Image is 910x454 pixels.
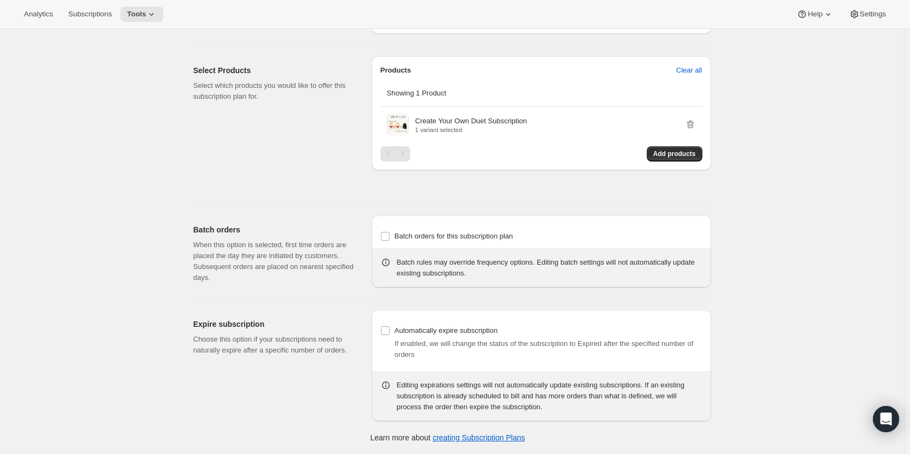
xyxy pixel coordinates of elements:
h2: Expire subscription [193,319,354,330]
h2: Select Products [193,65,354,76]
div: Open Intercom Messenger [873,406,899,432]
p: Create Your Own Duet Subscription [415,116,527,127]
span: Clear all [676,65,702,76]
button: Subscriptions [62,7,118,22]
button: Analytics [17,7,59,22]
span: If enabled, we will change the status of the subscription to Expired after the specified number o... [395,339,693,359]
p: Choose this option if your subscriptions need to naturally expire after a specific number of orders. [193,334,354,356]
span: Automatically expire subscription [395,326,498,334]
button: Settings [842,7,893,22]
div: Editing expirations settings will not automatically update existing subscriptions. If an existing... [397,380,702,413]
span: Showing 1 Product [387,89,446,97]
span: Help [808,10,822,19]
span: Subscriptions [68,10,112,19]
button: Help [790,7,840,22]
span: Analytics [24,10,53,19]
p: Learn more about [370,432,525,443]
p: 1 variant selected [415,127,527,133]
span: Batch orders for this subscription plan [395,232,513,240]
span: Add products [653,150,696,158]
nav: Pagination [380,146,410,162]
p: When this option is selected, first time orders are placed the day they are initiated by customer... [193,240,354,283]
button: Tools [120,7,163,22]
a: creating Subscription Plans [433,433,525,442]
p: Products [380,65,411,76]
button: Add products [647,146,702,162]
h2: Batch orders [193,224,354,235]
span: Settings [860,10,886,19]
div: Batch rules may override frequency options. Editing batch settings will not automatically update ... [397,257,702,279]
img: Create Your Own Duet Subscription [387,115,409,134]
p: Select which products you would like to offer this subscription plan for. [193,80,354,102]
span: Tools [127,10,146,19]
button: Clear all [670,62,709,79]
